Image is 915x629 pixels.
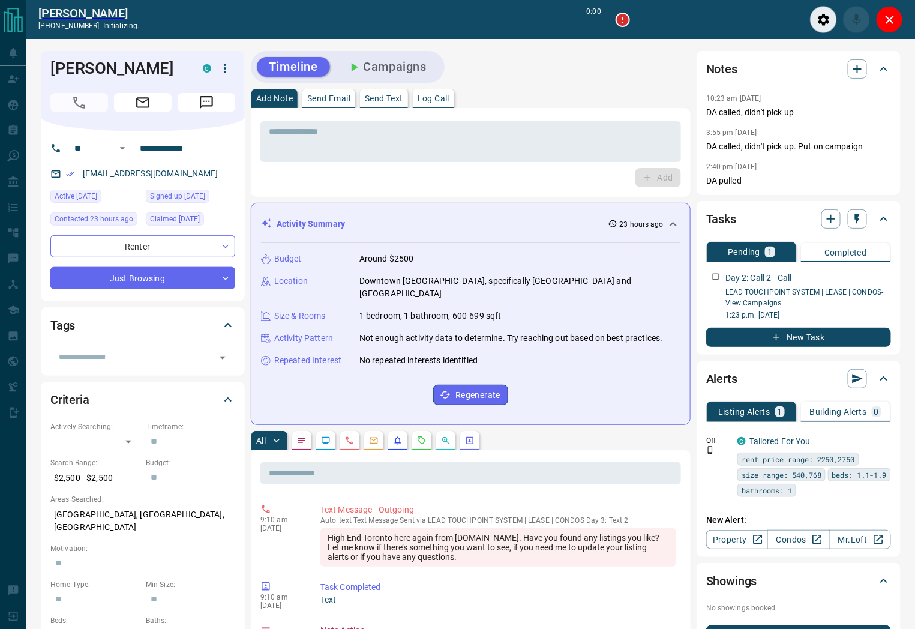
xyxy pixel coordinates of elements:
[345,436,355,445] svg: Calls
[706,140,891,153] p: DA called, didn't pick up. Put on campaign
[843,6,870,33] div: Mute
[706,571,757,591] h2: Showings
[365,94,403,103] p: Send Text
[725,288,884,307] a: LEAD TOUCHPOINT SYSTEM | LEASE | CONDOS- View Campaigns
[706,603,891,613] p: No showings booked
[50,579,140,590] p: Home Type:
[274,253,302,265] p: Budget
[146,212,235,229] div: Fri Sep 12 2025
[706,567,891,595] div: Showings
[146,190,235,206] div: Fri Sep 12 2025
[256,94,293,103] p: Add Note
[150,190,205,202] span: Signed up [DATE]
[335,57,439,77] button: Campaigns
[55,213,133,225] span: Contacted 23 hours ago
[274,332,333,345] p: Activity Pattern
[728,248,760,256] p: Pending
[214,349,231,366] button: Open
[433,385,508,405] button: Regenerate
[55,190,97,202] span: Active [DATE]
[146,457,235,468] p: Budget:
[706,435,730,446] p: Off
[256,436,266,445] p: All
[307,94,350,103] p: Send Email
[50,494,235,505] p: Areas Searched:
[706,106,891,119] p: DA called, didn't pick up
[706,364,891,393] div: Alerts
[274,275,308,287] p: Location
[261,213,680,235] div: Activity Summary23 hours ago
[824,248,867,257] p: Completed
[767,530,829,549] a: Condos
[50,212,140,229] div: Sun Sep 14 2025
[725,310,891,321] p: 1:23 p.m. [DATE]
[115,141,130,155] button: Open
[274,354,341,367] p: Repeated Interest
[706,209,736,229] h2: Tasks
[50,190,140,206] div: Fri Sep 12 2025
[829,530,891,549] a: Mr.Loft
[359,253,414,265] p: Around $2500
[50,235,235,257] div: Renter
[706,514,891,526] p: New Alert:
[50,59,185,78] h1: [PERSON_NAME]
[38,6,143,20] a: [PERSON_NAME]
[320,528,676,567] div: High End Toronto here again from [DOMAIN_NAME]. Have you found any listings you like? Let me know...
[146,421,235,432] p: Timeframe:
[742,484,792,496] span: bathrooms: 1
[706,530,768,549] a: Property
[260,593,302,601] p: 9:10 am
[260,516,302,524] p: 9:10 am
[50,93,108,112] span: Call
[50,505,235,537] p: [GEOGRAPHIC_DATA], [GEOGRAPHIC_DATA], [GEOGRAPHIC_DATA]
[706,205,891,233] div: Tasks
[742,469,821,481] span: size range: 540,768
[50,468,140,488] p: $2,500 - $2,500
[320,581,676,594] p: Task Completed
[50,385,235,414] div: Criteria
[203,64,211,73] div: condos.ca
[114,93,172,112] span: Email
[320,516,676,525] p: Text Message Sent via LEAD TOUCHPOINT SYSTEM | LEASE | CONDOS Day 3: Text 2
[874,408,879,416] p: 0
[767,248,772,256] p: 1
[706,128,757,137] p: 3:55 pm [DATE]
[103,22,143,30] span: initializing...
[706,59,737,79] h2: Notes
[706,328,891,347] button: New Task
[832,469,887,481] span: beds: 1.1-1.9
[810,408,867,416] p: Building Alerts
[50,543,235,554] p: Motivation:
[320,594,676,606] p: Text
[50,311,235,340] div: Tags
[876,6,903,33] div: Close
[742,453,855,465] span: rent price range: 2250,2750
[706,163,757,171] p: 2:40 pm [DATE]
[359,332,663,345] p: Not enough activity data to determine. Try reaching out based on best practices.
[50,390,89,409] h2: Criteria
[277,218,345,230] p: Activity Summary
[620,219,664,230] p: 23 hours ago
[706,55,891,83] div: Notes
[50,421,140,432] p: Actively Searching:
[441,436,451,445] svg: Opportunities
[321,436,331,445] svg: Lead Browsing Activity
[50,615,140,626] p: Beds:
[417,436,427,445] svg: Requests
[50,316,75,335] h2: Tags
[418,94,449,103] p: Log Call
[150,213,200,225] span: Claimed [DATE]
[359,354,478,367] p: No repeated interests identified
[178,93,235,112] span: Message
[38,20,143,31] p: [PHONE_NUMBER] -
[725,272,792,284] p: Day 2: Call 2 - Call
[706,369,737,388] h2: Alerts
[706,94,761,103] p: 10:23 am [DATE]
[369,436,379,445] svg: Emails
[778,408,782,416] p: 1
[465,436,475,445] svg: Agent Actions
[274,310,326,322] p: Size & Rooms
[83,169,218,178] a: [EMAIL_ADDRESS][DOMAIN_NAME]
[260,524,302,532] p: [DATE]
